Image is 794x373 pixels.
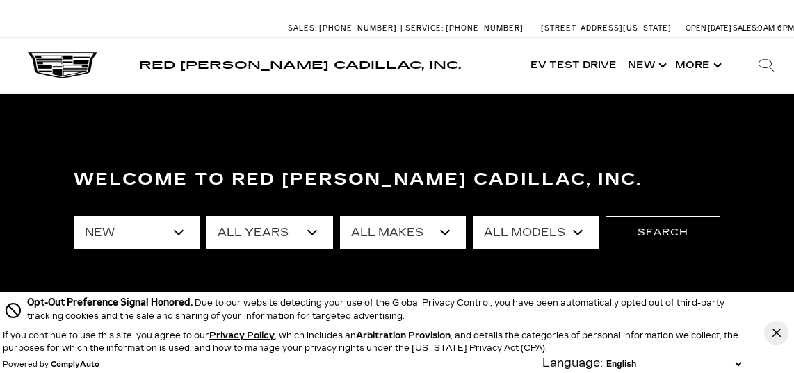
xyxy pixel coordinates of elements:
[139,60,461,71] a: Red [PERSON_NAME] Cadillac, Inc.
[27,297,195,308] span: Opt-Out Preference Signal Honored .
[139,58,461,72] span: Red [PERSON_NAME] Cadillac, Inc.
[27,295,745,322] div: Due to our website detecting your use of the Global Privacy Control, you have been automatically ...
[542,358,603,369] div: Language:
[525,38,622,93] a: EV Test Drive
[606,216,720,249] button: Search
[670,38,724,93] button: More
[764,321,788,345] button: Close Button
[74,216,200,249] select: Filter by type
[288,24,400,32] a: Sales: [PHONE_NUMBER]
[206,216,332,249] select: Filter by year
[340,216,466,249] select: Filter by make
[3,360,99,369] div: Powered by
[733,24,758,33] span: Sales:
[74,166,720,194] h3: Welcome to Red [PERSON_NAME] Cadillac, Inc.
[758,24,794,33] span: 9 AM-6 PM
[446,24,524,33] span: [PHONE_NUMBER]
[473,216,599,249] select: Filter by model
[319,24,397,33] span: [PHONE_NUMBER]
[288,24,317,33] span: Sales:
[541,24,672,33] a: [STREET_ADDRESS][US_STATE]
[28,52,97,78] img: Cadillac Dark Logo with Cadillac White Text
[686,24,731,33] span: Open [DATE]
[356,331,451,340] strong: Arbitration Provision
[209,331,275,340] a: Privacy Policy
[622,38,670,93] a: New
[400,24,527,32] a: Service: [PHONE_NUMBER]
[603,358,745,370] select: Language Select
[405,24,444,33] span: Service:
[51,360,99,369] a: ComplyAuto
[3,331,738,353] p: If you continue to use this site, you agree to our , which includes an , and details the categori...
